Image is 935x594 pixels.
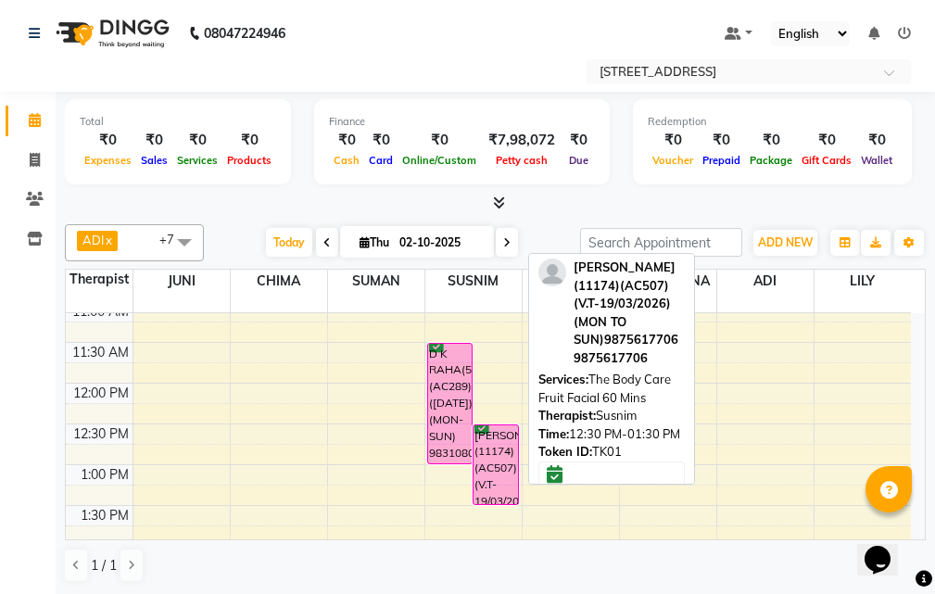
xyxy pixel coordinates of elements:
[394,229,486,257] input: 2025-10-02
[69,424,133,444] div: 12:30 PM
[222,154,276,167] span: Products
[204,7,285,59] b: 08047224946
[758,235,813,249] span: ADD NEW
[797,130,856,151] div: ₹0
[745,130,797,151] div: ₹0
[481,130,562,151] div: ₹7,98,072
[698,130,745,151] div: ₹0
[66,270,133,289] div: Therapist
[77,506,133,525] div: 1:30 PM
[104,233,112,247] a: x
[77,465,133,485] div: 1:00 PM
[329,154,364,167] span: Cash
[574,349,685,368] div: 9875617706
[564,154,593,167] span: Due
[428,344,473,463] div: D K RAHA(5196)(AC289) ([DATE])(MON-SUN) 9831080520, TK02, 11:30 AM-01:00 PM, Thai Yoga 90 Mins
[538,407,685,425] div: Susnim
[80,130,136,151] div: ₹0
[329,114,595,130] div: Finance
[562,130,595,151] div: ₹0
[364,154,398,167] span: Card
[266,228,312,257] span: Today
[648,130,698,151] div: ₹0
[580,228,742,257] input: Search Appointment
[172,130,222,151] div: ₹0
[133,270,230,293] span: JUNI
[474,425,518,504] div: [PERSON_NAME](11174)(AC507)(V.T-19/03/2026) (MON TO SUN)9875617706, TK01, 12:30 PM-01:30 PM, The ...
[538,372,588,386] span: Services:
[648,114,897,130] div: Redemption
[425,270,522,293] span: SUSNIM
[797,154,856,167] span: Gift Cards
[538,259,566,286] img: profile
[698,154,745,167] span: Prepaid
[82,233,104,247] span: ADI
[574,259,678,347] span: [PERSON_NAME](11174)(AC507)(V.T-19/03/2026) (MON TO SUN)9875617706
[159,232,188,246] span: +7
[398,154,481,167] span: Online/Custom
[222,130,276,151] div: ₹0
[69,384,133,403] div: 12:00 PM
[538,425,685,444] div: 12:30 PM-01:30 PM
[136,154,172,167] span: Sales
[47,7,174,59] img: logo
[355,235,394,249] span: Thu
[753,230,817,256] button: ADD NEW
[523,270,619,293] span: ANJU
[172,154,222,167] span: Services
[329,130,364,151] div: ₹0
[80,154,136,167] span: Expenses
[364,130,398,151] div: ₹0
[857,520,916,575] iframe: chat widget
[91,556,117,575] span: 1 / 1
[491,154,552,167] span: Petty cash
[538,408,596,423] span: Therapist:
[69,343,133,362] div: 11:30 AM
[745,154,797,167] span: Package
[717,270,814,293] span: ADI
[538,426,569,441] span: Time:
[398,130,481,151] div: ₹0
[538,372,671,405] span: The Body Care Fruit Facial 60 Mins
[538,443,685,461] div: TK01
[648,154,698,167] span: Voucher
[231,270,327,293] span: CHIMA
[815,270,912,293] span: LILY
[856,130,897,151] div: ₹0
[328,270,424,293] span: SUMAN
[856,154,897,167] span: Wallet
[80,114,276,130] div: Total
[538,444,592,459] span: Token ID:
[136,130,172,151] div: ₹0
